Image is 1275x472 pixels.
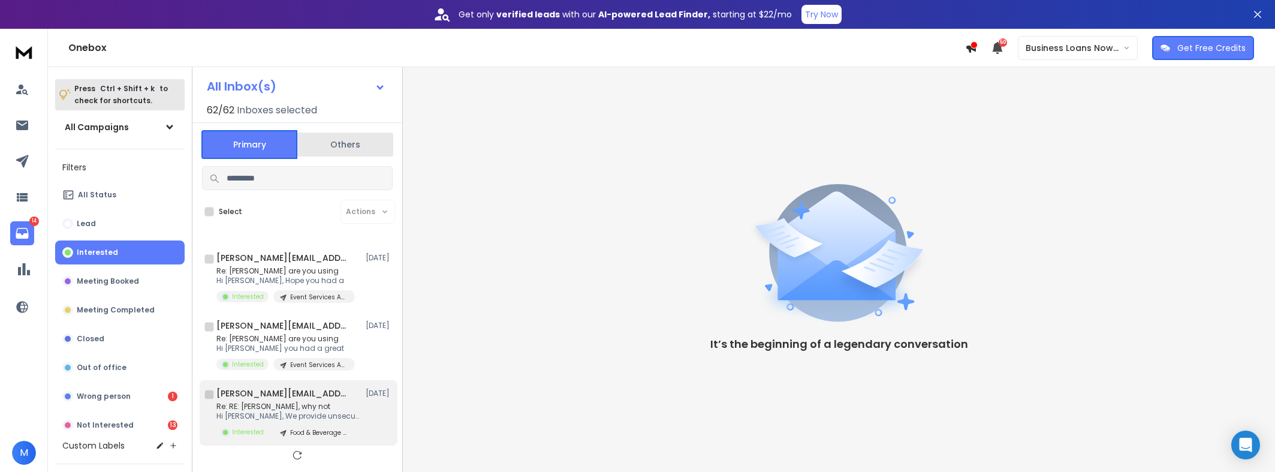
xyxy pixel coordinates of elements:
[216,402,360,411] p: Re: RE: [PERSON_NAME], why not
[55,183,185,207] button: All Status
[62,440,125,452] h3: Custom Labels
[1177,42,1246,54] p: Get Free Credits
[55,327,185,351] button: Closed
[77,420,134,430] p: Not Interested
[1026,42,1123,54] p: Business Loans Now ([PERSON_NAME])
[55,240,185,264] button: Interested
[55,159,185,176] h3: Filters
[1152,36,1254,60] button: Get Free Credits
[219,207,242,217] label: Select
[216,320,348,332] h1: [PERSON_NAME][EMAIL_ADDRESS][DOMAIN_NAME]
[232,360,264,369] p: Interested
[290,428,348,437] p: Food & Beverage AU 409 List 2 Appraisal CTA
[216,252,348,264] h1: [PERSON_NAME][EMAIL_ADDRESS][PERSON_NAME][DOMAIN_NAME]
[201,130,297,159] button: Primary
[598,8,710,20] strong: AI-powered Lead Finder,
[216,411,360,421] p: Hi [PERSON_NAME], We provide unsecured business
[55,298,185,322] button: Meeting Completed
[55,356,185,380] button: Out of office
[77,276,139,286] p: Meeting Booked
[366,253,393,263] p: [DATE]
[77,334,104,344] p: Closed
[77,363,126,372] p: Out of office
[197,74,395,98] button: All Inbox(s)
[290,360,348,369] p: Event Services AU 812 List 1 Video CTA
[1231,431,1260,459] div: Open Intercom Messenger
[55,115,185,139] button: All Campaigns
[710,336,968,353] p: It’s the beginning of a legendary conversation
[216,266,355,276] p: Re: [PERSON_NAME] are you using
[68,41,965,55] h1: Onebox
[12,441,36,465] button: M
[232,428,264,437] p: Interested
[999,38,1007,47] span: 50
[297,131,393,158] button: Others
[216,344,355,353] p: Hi [PERSON_NAME] you had a great
[801,5,842,24] button: Try Now
[65,121,129,133] h1: All Campaigns
[459,8,792,20] p: Get only with our starting at $22/mo
[805,8,838,20] p: Try Now
[29,217,39,226] p: 14
[74,83,168,107] p: Press to check for shortcuts.
[55,269,185,293] button: Meeting Booked
[207,103,234,118] span: 62 / 62
[77,219,96,229] p: Lead
[216,387,348,399] h1: [PERSON_NAME][EMAIL_ADDRESS][DOMAIN_NAME]
[366,321,393,330] p: [DATE]
[232,292,264,301] p: Interested
[496,8,560,20] strong: verified leads
[55,384,185,408] button: Wrong person1
[290,293,348,302] p: Event Services AU 812 List 1 Video CTA
[216,334,355,344] p: Re: [PERSON_NAME] are you using
[77,305,155,315] p: Meeting Completed
[78,190,116,200] p: All Status
[12,41,36,63] img: logo
[168,392,177,401] div: 1
[98,82,156,95] span: Ctrl + Shift + k
[168,420,177,430] div: 13
[10,221,34,245] a: 14
[207,80,276,92] h1: All Inbox(s)
[237,103,317,118] h3: Inboxes selected
[77,392,131,401] p: Wrong person
[216,276,355,285] p: Hi [PERSON_NAME], Hope you had a
[366,389,393,398] p: [DATE]
[77,248,118,257] p: Interested
[55,212,185,236] button: Lead
[55,413,185,437] button: Not Interested13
